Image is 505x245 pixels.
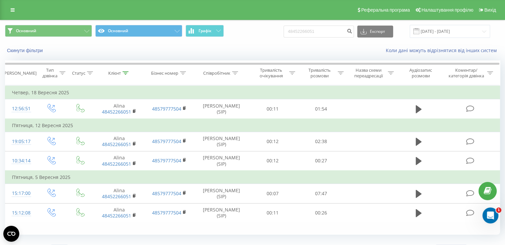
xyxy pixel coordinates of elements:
td: Alina [94,203,144,222]
div: Назва схеми переадресації [351,67,386,79]
a: 48452266051 [102,161,131,167]
td: 00:11 [249,99,297,119]
td: 00:07 [249,184,297,203]
a: 48452266051 [102,141,131,147]
td: 00:12 [249,132,297,151]
td: 00:27 [297,151,345,171]
td: [PERSON_NAME] (SIP) [195,99,249,119]
div: Коментар/категорія дзвінка [447,67,485,79]
button: Скинути фільтри [5,47,46,53]
div: Аудіозапис розмови [401,67,440,79]
td: Четвер, 18 Вересня 2025 [5,86,500,99]
div: 12:56:51 [12,102,30,115]
div: 19:05:17 [12,135,30,148]
td: [PERSON_NAME] (SIP) [195,132,249,151]
span: 1 [496,207,501,213]
td: [PERSON_NAME] (SIP) [195,203,249,222]
td: Alina [94,151,144,171]
a: 48579777504 [152,209,181,216]
td: Alina [94,184,144,203]
button: Графік [186,25,224,37]
div: Тип дзвінка [42,67,57,79]
div: [PERSON_NAME] [3,70,37,76]
div: Співробітник [203,70,230,76]
span: Реферальна програма [361,7,410,13]
td: 07:47 [297,184,345,203]
a: Коли дані можуть відрізнятися вiд інших систем [386,47,500,53]
div: 10:34:14 [12,154,30,167]
td: П’ятниця, 12 Вересня 2025 [5,119,500,132]
a: 48579777504 [152,190,181,197]
td: [PERSON_NAME] (SIP) [195,151,249,171]
a: 48579777504 [152,106,181,112]
a: 48452266051 [102,109,131,115]
td: [PERSON_NAME] (SIP) [195,184,249,203]
td: 00:26 [297,203,345,222]
div: Статус [72,70,85,76]
button: Основний [5,25,92,37]
span: Налаштування профілю [421,7,473,13]
div: 15:12:08 [12,206,30,219]
span: Вихід [484,7,496,13]
div: 15:17:00 [12,187,30,200]
td: 01:54 [297,99,345,119]
div: Клієнт [108,70,121,76]
td: Alina [94,99,144,119]
button: Основний [95,25,182,37]
a: 48452266051 [102,212,131,219]
a: 48452266051 [102,193,131,200]
td: П’ятниця, 5 Вересня 2025 [5,171,500,184]
td: 02:38 [297,132,345,151]
iframe: Intercom live chat [482,207,498,223]
button: Open CMP widget [3,226,19,242]
td: 00:11 [249,203,297,222]
span: Графік [199,29,211,33]
div: Тривалість очікування [255,67,288,79]
button: Експорт [357,26,393,38]
div: Бізнес номер [151,70,178,76]
div: Тривалість розмови [303,67,336,79]
span: Основний [16,28,36,34]
td: Alina [94,132,144,151]
td: 00:12 [249,151,297,171]
a: 48579777504 [152,138,181,144]
input: Пошук за номером [284,26,354,38]
a: 48579777504 [152,157,181,164]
